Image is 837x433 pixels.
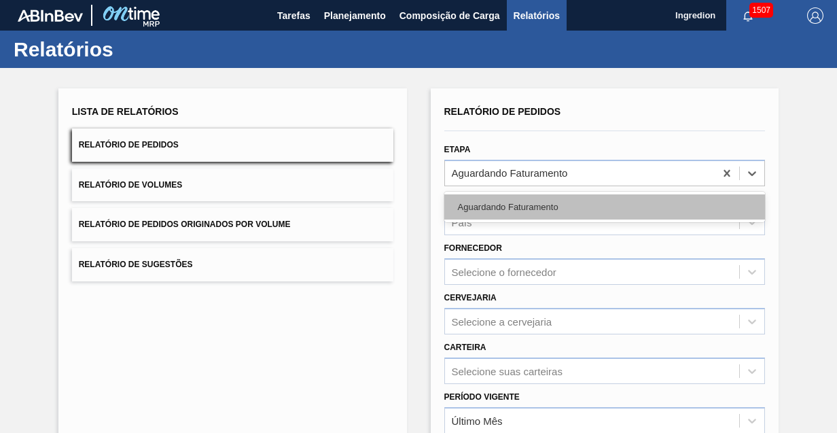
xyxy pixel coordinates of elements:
label: Cervejaria [444,293,497,302]
span: Composição de Carga [399,7,500,24]
div: Selecione o fornecedor [452,266,556,278]
div: Selecione suas carteiras [452,365,563,377]
span: Planejamento [324,7,386,24]
label: Etapa [444,145,471,154]
label: Fornecedor [444,243,502,253]
button: Relatório de Volumes [72,169,393,202]
button: Relatório de Pedidos [72,128,393,162]
div: Último Mês [452,415,503,426]
button: Notificações [726,6,770,25]
div: País [452,217,472,228]
span: Tarefas [277,7,310,24]
span: Relatório de Pedidos [79,140,179,150]
img: Logout [807,7,823,24]
div: Selecione a cervejaria [452,315,552,327]
span: Relatório de Pedidos [444,106,561,117]
span: Relatórios [514,7,560,24]
span: Lista de Relatórios [72,106,179,117]
img: TNhmsLtSVTkK8tSr43FrP2fwEKptu5GPRR3wAAAABJRU5ErkJggg== [18,10,83,22]
span: Relatório de Volumes [79,180,182,190]
button: Relatório de Sugestões [72,248,393,281]
button: Relatório de Pedidos Originados por Volume [72,208,393,241]
div: Aguardando Faturamento [444,194,766,220]
span: Relatório de Sugestões [79,260,193,269]
span: 1507 [749,3,773,18]
h1: Relatórios [14,41,255,57]
label: Carteira [444,343,486,352]
span: Relatório de Pedidos Originados por Volume [79,220,291,229]
label: Período Vigente [444,392,520,402]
